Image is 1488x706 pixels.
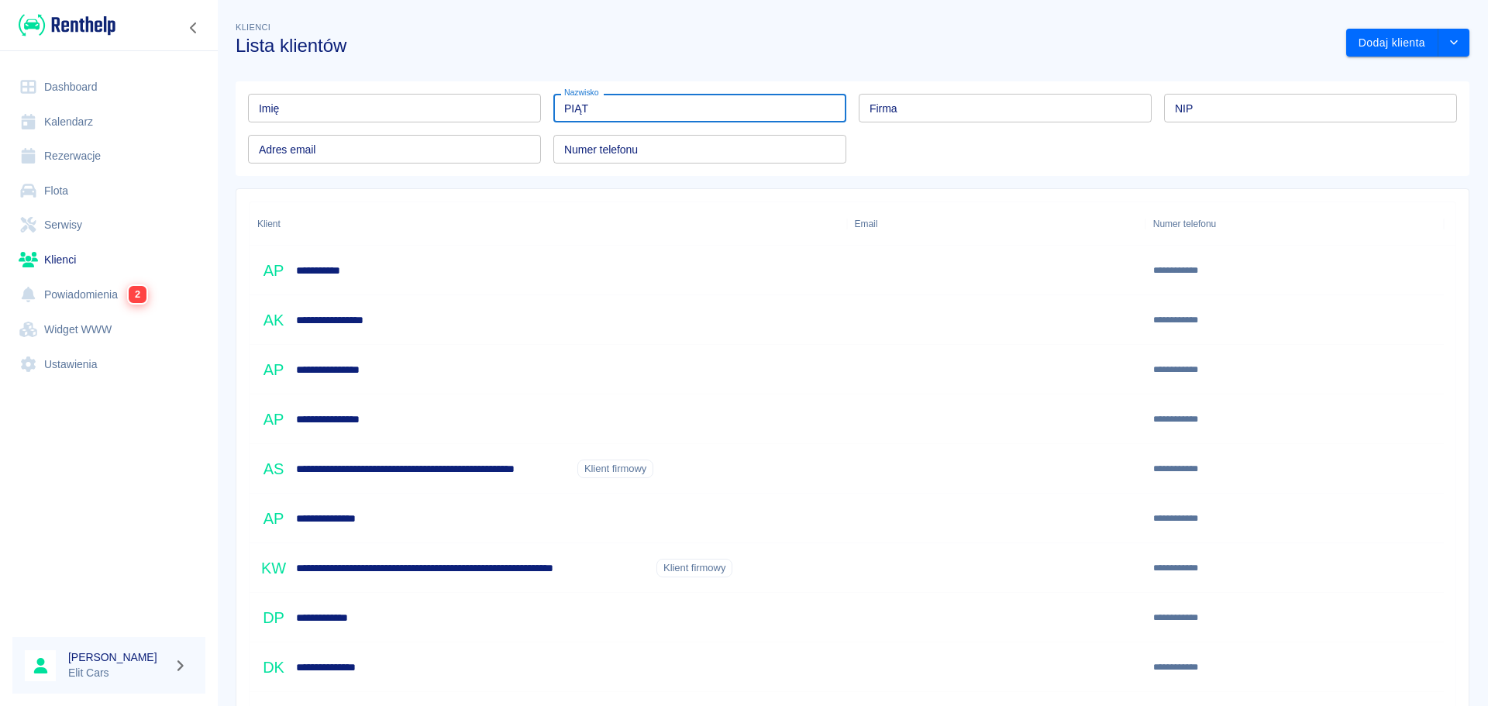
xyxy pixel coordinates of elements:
[12,105,205,139] a: Kalendarz
[12,208,205,243] a: Serwisy
[68,649,167,665] h6: [PERSON_NAME]
[257,601,290,634] div: DP
[250,202,847,246] div: Klient
[68,665,167,681] p: Elit Cars
[1153,202,1216,246] div: Numer telefonu
[257,202,281,246] div: Klient
[257,304,290,336] div: AK
[236,35,1334,57] h3: Lista klientów
[12,174,205,208] a: Flota
[1346,29,1438,57] button: Dodaj klienta
[12,312,205,347] a: Widget WWW
[257,453,290,485] div: AS
[19,12,115,38] img: Renthelp logo
[564,87,599,98] label: Nazwisko
[129,286,146,303] span: 2
[12,12,115,38] a: Renthelp logo
[12,70,205,105] a: Dashboard
[257,502,290,535] div: AP
[657,561,732,575] span: Klient firmowy
[182,18,205,38] button: Zwiń nawigację
[1145,202,1444,246] div: Numer telefonu
[12,347,205,382] a: Ustawienia
[12,139,205,174] a: Rezerwacje
[1438,29,1469,57] button: drop-down
[257,254,290,287] div: AP
[578,462,653,476] span: Klient firmowy
[257,552,290,584] div: KW
[257,403,290,436] div: AP
[236,22,270,32] span: Klienci
[855,202,878,246] div: Email
[847,202,1145,246] div: Email
[12,243,205,277] a: Klienci
[257,353,290,386] div: AP
[12,277,205,312] a: Powiadomienia2
[257,651,290,684] div: DK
